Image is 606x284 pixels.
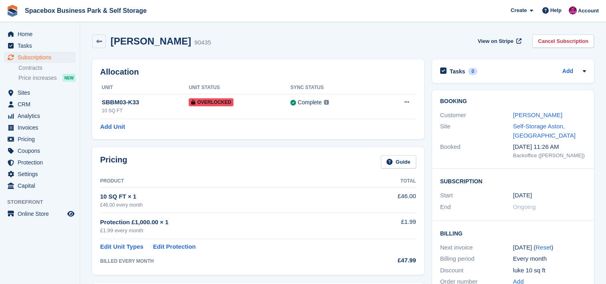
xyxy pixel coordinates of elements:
[100,155,127,168] h2: Pricing
[440,191,513,200] div: Start
[513,254,586,264] div: Every month
[18,40,66,51] span: Tasks
[102,107,189,114] div: 10 SQ FT
[532,34,594,48] a: Cancel Subscription
[365,187,416,213] td: £46.00
[18,180,66,191] span: Capital
[18,208,66,219] span: Online Store
[513,191,532,200] time: 2025-06-12 00:00:00 UTC
[100,122,125,132] a: Add Unit
[578,7,599,15] span: Account
[440,98,586,105] h2: Booking
[4,134,76,145] a: menu
[18,99,66,110] span: CRM
[7,198,80,206] span: Storefront
[100,175,365,188] th: Product
[18,122,66,133] span: Invoices
[100,218,365,227] div: Protection £1,000.00 × 1
[22,4,150,17] a: Spacebox Business Park & Self Storage
[440,254,513,264] div: Billing period
[513,266,586,275] div: luke 10 sq ft
[536,244,551,251] a: Reset
[440,142,513,159] div: Booked
[450,68,465,75] h2: Tasks
[18,52,66,63] span: Subscriptions
[511,6,527,14] span: Create
[298,98,322,107] div: Complete
[100,192,365,201] div: 10 SQ FT × 1
[365,256,416,265] div: £47.99
[562,67,573,76] a: Add
[4,168,76,180] a: menu
[4,87,76,98] a: menu
[18,74,57,82] span: Price increases
[513,203,536,210] span: Ongoing
[440,122,513,140] div: Site
[440,266,513,275] div: Discount
[100,258,365,265] div: BILLED EVERY MONTH
[440,229,586,237] h2: Billing
[18,134,66,145] span: Pricing
[18,73,76,82] a: Price increases NEW
[4,40,76,51] a: menu
[18,87,66,98] span: Sites
[18,28,66,40] span: Home
[102,98,189,107] div: SBBM03-K33
[189,98,234,106] span: Overlocked
[18,168,66,180] span: Settings
[100,81,189,94] th: Unit
[4,99,76,110] a: menu
[440,177,586,185] h2: Subscription
[513,142,586,152] div: [DATE] 11:26 AM
[569,6,577,14] img: Shitika Balanath
[440,111,513,120] div: Customer
[440,243,513,252] div: Next invoice
[550,6,562,14] span: Help
[153,242,196,252] a: Edit Protection
[4,208,76,219] a: menu
[100,201,365,209] div: £46.00 every month
[189,81,290,94] th: Unit Status
[513,152,586,160] div: Backoffice ([PERSON_NAME])
[365,213,416,239] td: £1.99
[18,157,66,168] span: Protection
[4,180,76,191] a: menu
[478,37,513,45] span: View on Stripe
[513,123,576,139] a: Self-Storage Aston, [GEOGRAPHIC_DATA]
[18,110,66,122] span: Analytics
[62,74,76,82] div: NEW
[468,68,477,75] div: 0
[4,122,76,133] a: menu
[4,157,76,168] a: menu
[381,155,416,168] a: Guide
[100,67,416,77] h2: Allocation
[475,34,523,48] a: View on Stripe
[365,175,416,188] th: Total
[440,203,513,212] div: End
[4,52,76,63] a: menu
[66,209,76,219] a: Preview store
[100,227,365,235] div: £1.99 every month
[324,100,329,105] img: icon-info-grey-7440780725fd019a000dd9b08b2336e03edf1995a4989e88bcd33f0948082b44.svg
[290,81,378,94] th: Sync Status
[4,28,76,40] a: menu
[111,36,191,47] h2: [PERSON_NAME]
[513,112,562,118] a: [PERSON_NAME]
[4,110,76,122] a: menu
[18,64,76,72] a: Contracts
[18,145,66,156] span: Coupons
[100,242,143,252] a: Edit Unit Types
[194,38,211,47] div: 90435
[513,243,586,252] div: [DATE] ( )
[6,5,18,17] img: stora-icon-8386f47178a22dfd0bd8f6a31ec36ba5ce8667c1dd55bd0f319d3a0aa187defe.svg
[4,145,76,156] a: menu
